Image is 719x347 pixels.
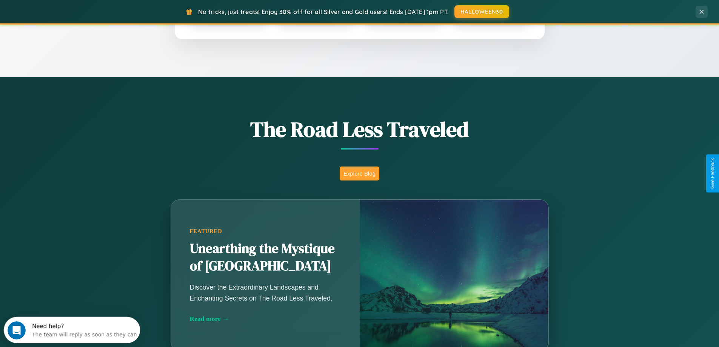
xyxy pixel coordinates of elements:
span: No tricks, just treats! Enjoy 30% off for all Silver and Gold users! Ends [DATE] 1pm PT. [198,8,449,15]
h1: The Road Less Traveled [133,115,586,144]
button: HALLOWEEN30 [454,5,509,18]
div: Need help? [28,6,133,12]
iframe: Intercom live chat discovery launcher [4,317,140,343]
div: Read more → [190,315,341,323]
button: Explore Blog [340,167,379,180]
p: Discover the Extraordinary Landscapes and Enchanting Secrets on The Road Less Traveled. [190,282,341,303]
div: The team will reply as soon as they can [28,12,133,20]
div: Give Feedback [710,158,715,189]
h2: Unearthing the Mystique of [GEOGRAPHIC_DATA] [190,240,341,275]
div: Open Intercom Messenger [3,3,140,24]
iframe: Intercom live chat [8,321,26,339]
div: Featured [190,228,341,234]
